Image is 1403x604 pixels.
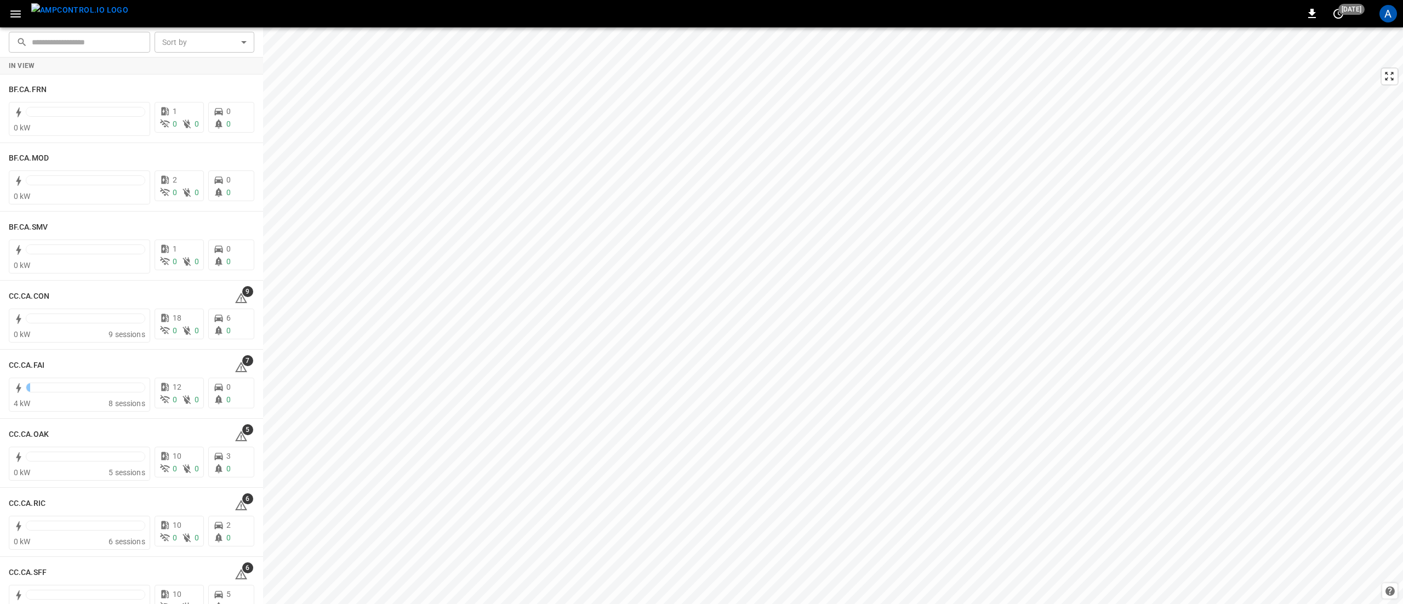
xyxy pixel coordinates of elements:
h6: BF.CA.SMV [9,221,48,233]
span: 0 [173,326,177,335]
span: 6 [242,493,253,504]
span: 0 [195,395,199,404]
span: 0 [226,383,231,391]
h6: CC.CA.SFF [9,567,47,579]
button: set refresh interval [1330,5,1347,22]
span: 0 [195,257,199,266]
span: 5 sessions [109,468,145,477]
span: 0 [226,244,231,253]
span: 0 [226,464,231,473]
h6: CC.CA.RIC [9,498,45,510]
span: 10 [173,590,181,599]
img: ampcontrol.io logo [31,3,128,17]
span: 1 [173,107,177,116]
span: 12 [173,383,181,391]
span: 0 [226,533,231,542]
span: 8 sessions [109,399,145,408]
h6: BF.CA.FRN [9,84,47,96]
span: 3 [226,452,231,460]
span: 0 kW [14,468,31,477]
span: [DATE] [1338,4,1365,15]
span: 0 [195,188,199,197]
span: 0 [173,257,177,266]
div: profile-icon [1379,5,1397,22]
span: 9 sessions [109,330,145,339]
span: 9 [242,286,253,297]
span: 5 [226,590,231,599]
span: 0 [195,533,199,542]
span: 0 [195,464,199,473]
span: 7 [242,355,253,366]
span: 6 sessions [109,537,145,546]
span: 0 [195,119,199,128]
h6: CC.CA.OAK [9,429,49,441]
span: 10 [173,452,181,460]
span: 0 [226,188,231,197]
span: 0 kW [14,123,31,132]
span: 0 [173,533,177,542]
h6: CC.CA.FAI [9,360,44,372]
span: 0 [226,326,231,335]
span: 0 kW [14,261,31,270]
span: 0 [226,107,231,116]
span: 0 [173,395,177,404]
span: 6 [242,562,253,573]
span: 6 [226,314,231,322]
span: 2 [226,521,231,529]
span: 0 kW [14,330,31,339]
span: 0 [173,464,177,473]
span: 0 kW [14,192,31,201]
strong: In View [9,62,35,70]
span: 2 [173,175,177,184]
span: 18 [173,314,181,322]
span: 0 [195,326,199,335]
span: 10 [173,521,181,529]
span: 0 [173,119,177,128]
h6: BF.CA.MOD [9,152,49,164]
span: 0 [173,188,177,197]
span: 0 [226,257,231,266]
span: 0 [226,119,231,128]
span: 5 [242,424,253,435]
span: 0 [226,175,231,184]
span: 4 kW [14,399,31,408]
span: 0 [226,395,231,404]
h6: CC.CA.CON [9,290,49,303]
span: 1 [173,244,177,253]
span: 0 kW [14,537,31,546]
